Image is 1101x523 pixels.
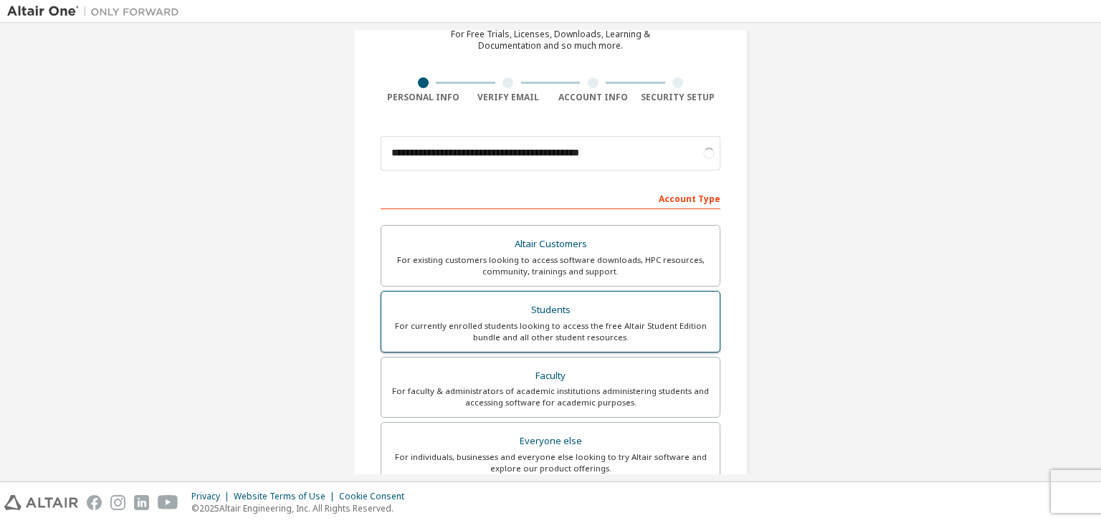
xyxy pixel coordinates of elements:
[390,385,711,408] div: For faculty & administrators of academic institutions administering students and accessing softwa...
[390,451,711,474] div: For individuals, businesses and everyone else looking to try Altair software and explore our prod...
[390,366,711,386] div: Faculty
[339,491,413,502] div: Cookie Consent
[191,491,234,502] div: Privacy
[550,92,636,103] div: Account Info
[134,495,149,510] img: linkedin.svg
[110,495,125,510] img: instagram.svg
[158,495,178,510] img: youtube.svg
[390,234,711,254] div: Altair Customers
[390,320,711,343] div: For currently enrolled students looking to access the free Altair Student Edition bundle and all ...
[381,92,466,103] div: Personal Info
[4,495,78,510] img: altair_logo.svg
[390,254,711,277] div: For existing customers looking to access software downloads, HPC resources, community, trainings ...
[381,186,720,209] div: Account Type
[390,300,711,320] div: Students
[191,502,413,514] p: © 2025 Altair Engineering, Inc. All Rights Reserved.
[636,92,721,103] div: Security Setup
[87,495,102,510] img: facebook.svg
[7,4,186,19] img: Altair One
[466,92,551,103] div: Verify Email
[390,431,711,451] div: Everyone else
[234,491,339,502] div: Website Terms of Use
[451,29,650,52] div: For Free Trials, Licenses, Downloads, Learning & Documentation and so much more.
